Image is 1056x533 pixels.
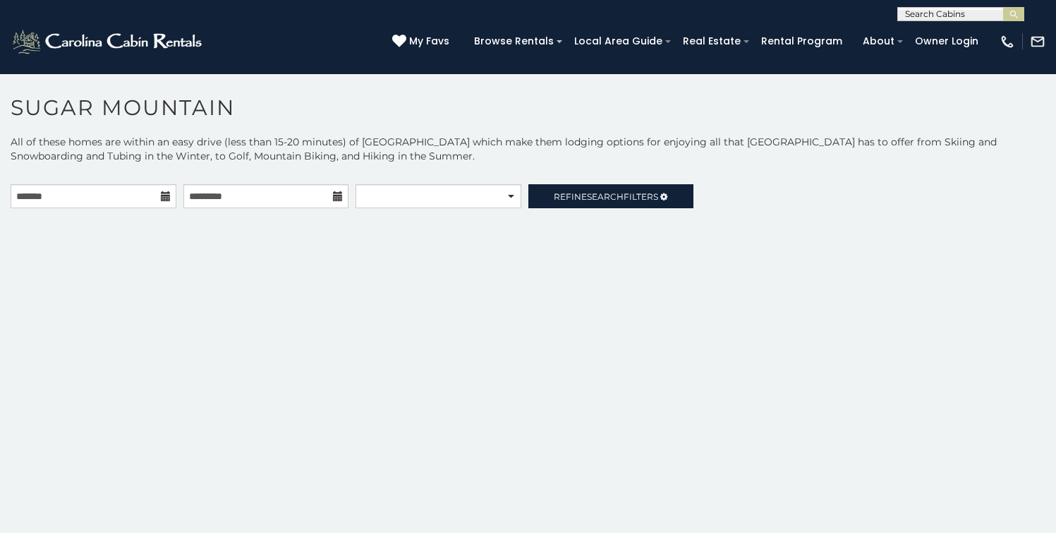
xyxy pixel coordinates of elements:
a: About [856,30,902,52]
a: RefineSearchFilters [528,184,694,208]
span: Search [587,191,624,202]
img: White-1-2.png [11,28,206,56]
img: mail-regular-white.png [1030,34,1045,49]
a: Browse Rentals [467,30,561,52]
span: Refine Filters [554,191,658,202]
span: My Favs [409,34,449,49]
a: Real Estate [676,30,748,52]
img: phone-regular-white.png [1000,34,1015,49]
a: Owner Login [908,30,985,52]
a: My Favs [392,34,453,49]
a: Rental Program [754,30,849,52]
a: Local Area Guide [567,30,669,52]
